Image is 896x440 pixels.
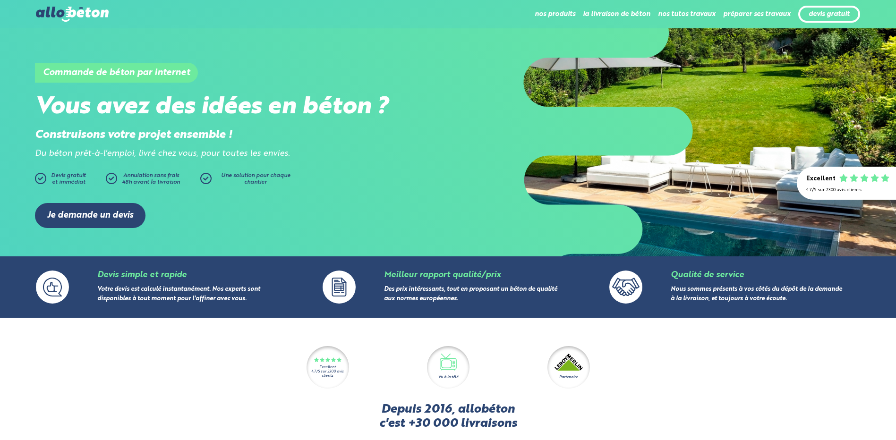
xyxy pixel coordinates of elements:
[809,10,850,18] a: devis gratuit
[35,63,198,83] h1: Commande de béton par internet
[221,173,290,185] span: Une solution pour chaque chantier
[35,150,290,158] i: Du béton prêt-à-l'emploi, livré chez vous, pour toutes les envies.
[307,370,349,378] div: 4.7/5 sur 2300 avis clients
[723,3,791,25] li: préparer ses travaux
[671,287,842,302] a: Nous sommes présents à vos côtés du dépôt de la demande à la livraison, et toujours à votre écoute.
[200,173,295,189] a: Une solution pour chaque chantier
[384,287,557,302] a: Des prix intéressants, tout en proposant un béton de qualité aux normes européennes.
[35,129,232,141] strong: Construisons votre projet ensemble !
[438,374,458,380] div: Vu à la télé
[97,287,260,302] a: Votre devis est calculé instantanément. Nos experts sont disponibles à tout moment pour l'affiner...
[36,7,109,22] img: allobéton
[658,3,716,25] li: nos tutos travaux
[35,203,145,228] a: Je demande un devis
[97,271,187,279] a: Devis simple et rapide
[535,3,575,25] li: nos produits
[384,271,501,279] a: Meilleur rapport qualité/prix
[106,173,200,189] a: Annulation sans frais48h avant la livraison
[806,187,887,193] div: 4.7/5 sur 2300 avis clients
[35,93,448,121] h2: Vous avez des idées en béton ?
[35,173,101,189] a: Devis gratuitet immédiat
[806,176,836,183] div: Excellent
[51,173,86,185] span: Devis gratuit et immédiat
[583,3,650,25] li: la livraison de béton
[559,374,578,380] div: Partenaire
[671,271,744,279] a: Qualité de service
[122,173,180,185] span: Annulation sans frais 48h avant la livraison
[319,365,336,370] div: Excellent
